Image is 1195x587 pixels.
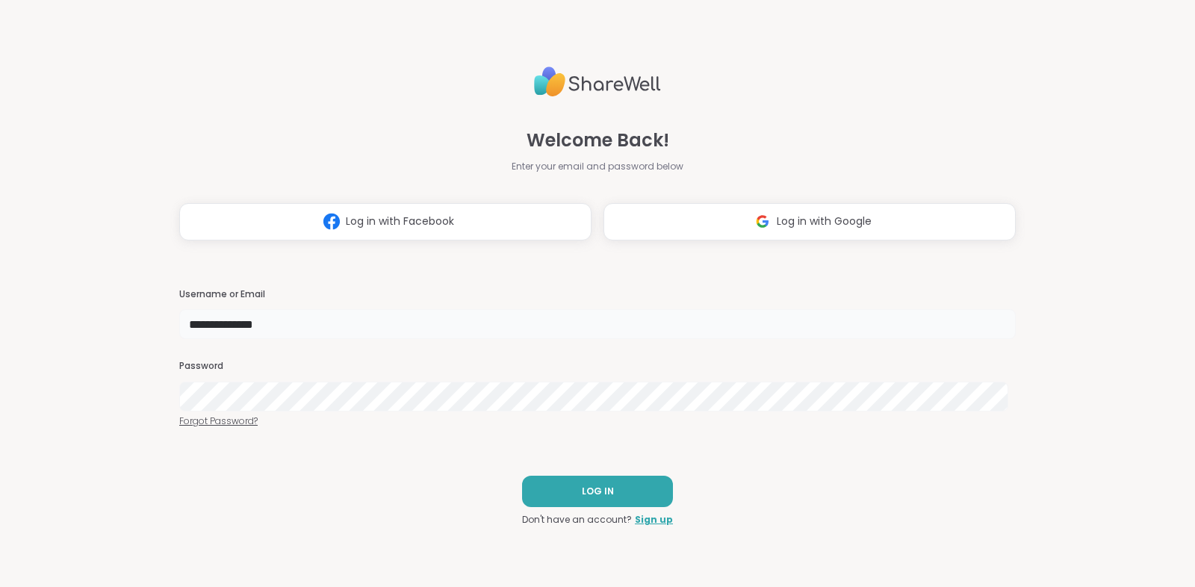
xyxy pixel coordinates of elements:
[179,288,1016,301] h3: Username or Email
[522,513,632,527] span: Don't have an account?
[346,214,454,229] span: Log in with Facebook
[179,203,592,240] button: Log in with Facebook
[527,127,669,154] span: Welcome Back!
[179,414,1016,428] a: Forgot Password?
[582,485,614,498] span: LOG IN
[317,208,346,235] img: ShareWell Logomark
[534,60,661,103] img: ShareWell Logo
[603,203,1016,240] button: Log in with Google
[748,208,777,235] img: ShareWell Logomark
[777,214,872,229] span: Log in with Google
[522,476,673,507] button: LOG IN
[179,360,1016,373] h3: Password
[512,160,683,173] span: Enter your email and password below
[635,513,673,527] a: Sign up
